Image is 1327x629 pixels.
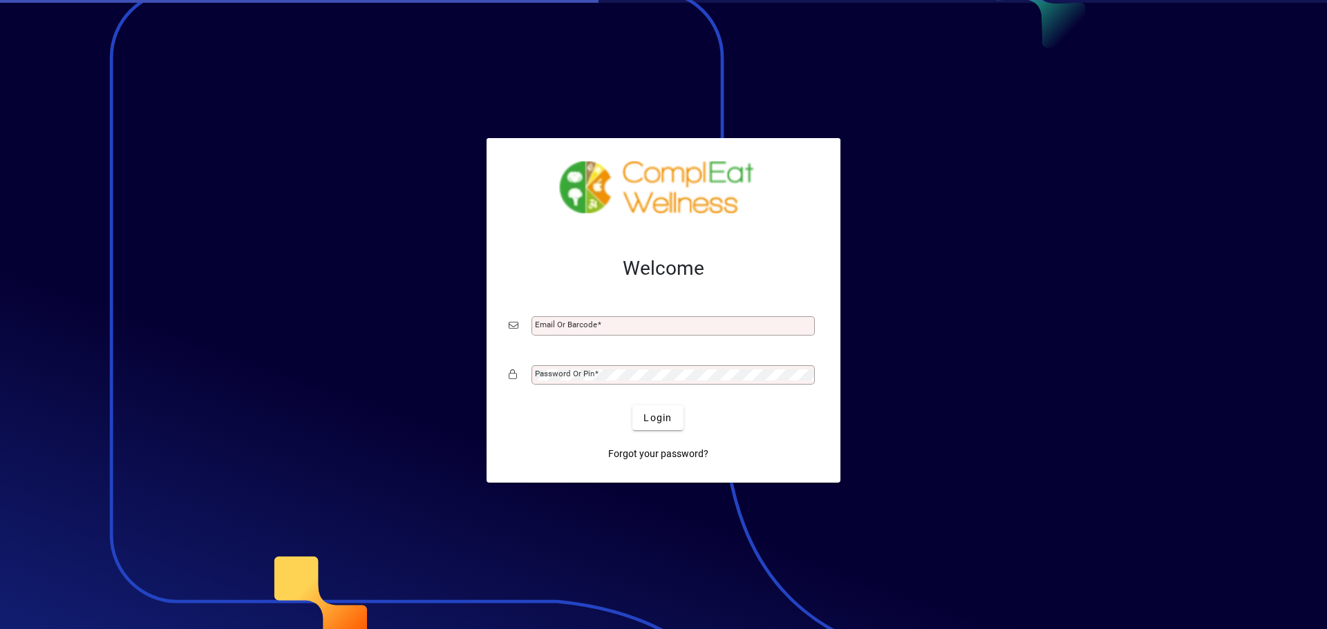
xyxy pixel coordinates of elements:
h2: Welcome [509,257,818,280]
mat-label: Password or Pin [535,369,594,378]
span: Login [643,411,672,425]
button: Login [632,405,683,430]
mat-label: Email or Barcode [535,320,597,329]
a: Forgot your password? [603,441,714,466]
span: Forgot your password? [608,447,708,461]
